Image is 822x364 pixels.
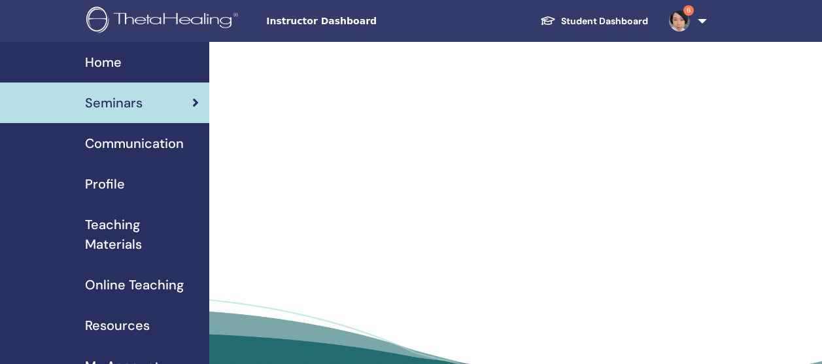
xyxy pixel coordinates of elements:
span: Online Teaching [85,275,184,295]
span: 6 [683,5,694,16]
span: Communication [85,134,184,153]
img: default.jpg [669,10,690,31]
a: Student Dashboard [530,9,659,33]
span: Resources [85,316,150,335]
span: Teaching Materials [85,215,199,254]
img: graduation-cap-white.svg [540,15,556,26]
span: Instructor Dashboard [266,14,462,28]
span: Home [85,52,122,72]
img: logo.png [86,7,243,36]
span: Profile [85,174,125,194]
span: Seminars [85,93,143,113]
